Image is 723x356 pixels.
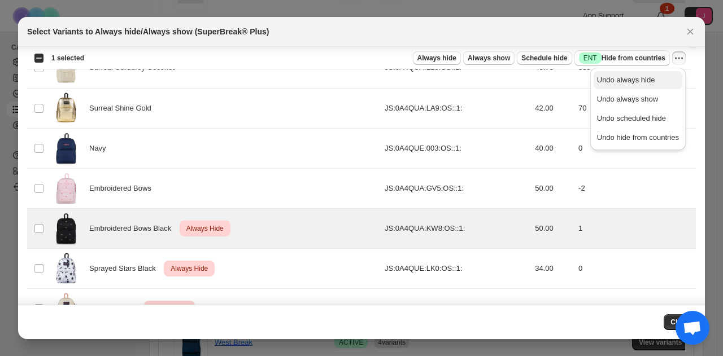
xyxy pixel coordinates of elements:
[532,249,575,289] td: 34.00
[417,54,456,63] span: Always hide
[381,289,532,329] td: JS:0A4QUE:LH3:OS::1:
[575,168,696,208] td: -2
[594,109,682,128] button: Undo scheduled hide
[575,88,696,128] td: 70
[381,168,532,208] td: JS:0A4QUA:GV5:OS::1:
[579,52,665,64] span: Hide from countries
[532,168,575,208] td: 50.00
[52,92,80,125] img: JS0A4QUALA9-FRONT.webp
[532,128,575,168] td: 40.00
[594,71,682,89] button: Undo always hide
[413,51,461,65] button: Always hide
[583,54,597,63] span: ENT
[381,208,532,248] td: JS:0A4QUA:KW8:OS::1:
[52,172,80,205] img: JS0A4QUEGV5-FRONT.webp
[51,54,84,63] span: 1 selected
[574,50,670,66] button: SuccessENTHide from countries
[517,51,572,65] button: Schedule hide
[381,88,532,128] td: JS:0A4QUA:LA9:OS::1:
[52,292,80,325] img: JS0A4QUELH3-FRONT.webp
[52,252,80,285] img: JS0A4QUELK0-FRONT.webp
[594,129,682,147] button: Undo hide from countries
[468,54,510,63] span: Always show
[168,262,210,275] span: Always Hide
[381,249,532,289] td: JS:0A4QUE:LK0:OS::1:
[664,314,696,330] button: Close
[575,128,696,168] td: 0
[89,223,177,234] span: Embroidered Bows Black
[575,249,696,289] td: 0
[52,132,80,165] img: JS0A4QUE003-FRONT_48906c06-6c0c-4225-961f-57f95ff9b945.webp
[89,103,158,114] span: Surreal Shine Gold
[594,90,682,108] button: Undo always show
[184,222,226,235] span: Always Hide
[532,289,575,329] td: 40.00
[676,311,709,345] div: Open chat
[597,114,666,122] span: Undo scheduled hide
[575,289,696,329] td: -1
[89,143,112,154] span: Navy
[597,95,658,103] span: Undo always show
[682,24,698,39] button: Close
[597,133,679,142] span: Undo hide from countries
[575,208,696,248] td: 1
[89,183,158,194] span: Embroidered Bows
[463,51,515,65] button: Always show
[672,51,686,65] button: More actions
[521,54,567,63] span: Schedule hide
[89,263,162,274] span: Sprayed Stars Black
[52,212,80,245] img: JS0A4QUAKW8-FRONT.png
[27,26,269,37] h2: Select Variants to Always hide/Always show (SuperBreak® Plus)
[532,208,575,248] td: 50.00
[149,302,190,315] span: Always Hide
[89,303,142,314] span: Rows of Bows
[597,76,655,84] span: Undo always hide
[381,128,532,168] td: JS:0A4QUE:003:OS::1:
[532,88,575,128] td: 42.00
[670,318,689,327] span: Close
